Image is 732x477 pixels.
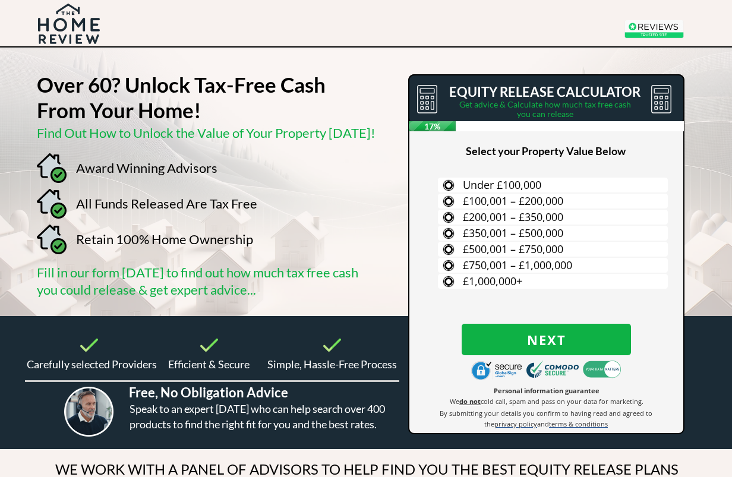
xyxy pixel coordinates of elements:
[76,160,217,176] span: Award Winning Advisors
[130,402,385,431] span: Speak to an expert [DATE] who can help search over 400 products to find the right fit for you and...
[494,419,537,428] a: privacy policy
[267,358,397,371] span: Simple, Hassle-Free Process
[549,419,608,428] a: terms & conditions
[549,419,608,428] span: terms & conditions
[463,226,563,240] span: £350,001 – £500,000
[463,178,541,192] span: Under £100,000
[37,125,376,141] span: Find Out How to Unlock the Value of Your Property [DATE]!
[409,121,456,131] span: 17%
[76,231,253,247] span: Retain 100% Home Ownership
[463,194,563,208] span: £100,001 – £200,000
[27,358,157,371] span: Carefully selected Providers
[463,210,563,224] span: £200,001 – £350,000
[466,144,626,157] span: Select your Property Value Below
[463,258,572,272] span: £750,001 – £1,000,000
[37,72,326,122] strong: Over 60? Unlock Tax-Free Cash From Your Home!
[459,397,481,406] strong: do not
[537,419,549,428] span: and
[440,409,652,428] span: By submitting your details you confirm to having read and agreed to the
[463,242,563,256] span: £500,001 – £750,000
[462,332,631,348] span: Next
[462,324,631,355] button: Next
[494,419,537,428] span: privacy policy
[450,397,643,406] span: We cold call, spam and pass on your data for marketing.
[129,384,288,400] span: Free, No Obligation Advice
[449,84,640,100] span: EQUITY RELEASE CALCULATOR
[459,99,631,119] span: Get advice & Calculate how much tax free cash you can release
[168,358,250,371] span: Efficient & Secure
[494,386,600,395] span: Personal information guarantee
[37,264,358,298] span: Fill in our form [DATE] to find out how much tax free cash you could release & get expert advice...
[76,195,257,211] span: All Funds Released Are Tax Free
[463,274,522,288] span: £1,000,000+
